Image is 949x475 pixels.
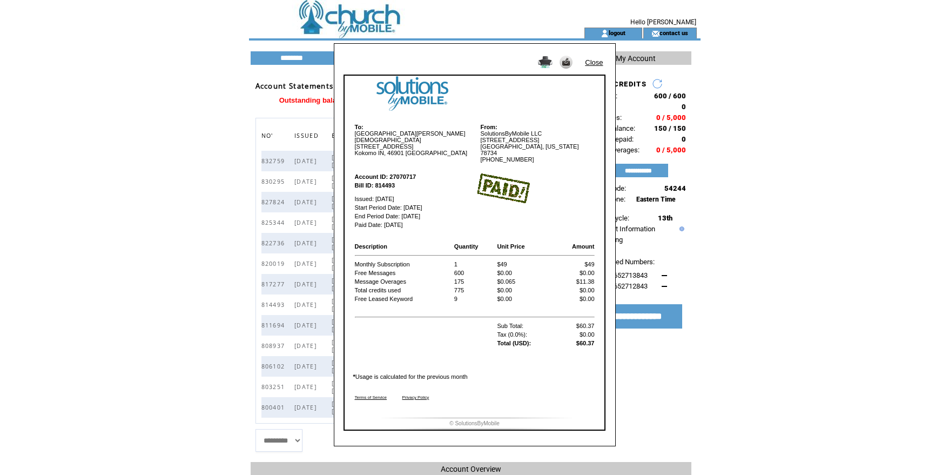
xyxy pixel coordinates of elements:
[355,173,416,180] b: Account ID: 27070717
[354,204,474,211] td: Start Period Date: [DATE]
[355,243,388,250] b: Description
[496,286,555,294] td: $0.00
[345,76,604,111] img: logo image
[496,278,555,285] td: $0.065
[354,221,474,229] td: Paid Date: [DATE]
[572,243,595,250] b: Amount
[556,286,595,294] td: $0.00
[454,269,496,277] td: 600
[556,269,595,277] td: $0.00
[454,260,496,268] td: 1
[556,260,595,268] td: $49
[355,124,364,130] b: To:
[476,173,530,203] img: paid image
[538,56,553,68] img: Print it
[354,286,453,294] td: Total credits used
[354,190,474,203] td: Issued: [DATE]
[496,331,555,338] td: Tax (0.0%):
[454,295,496,303] td: 9
[496,322,555,330] td: Sub Total:
[560,56,573,69] img: Send it to my email
[454,243,479,250] b: Quantity
[556,278,595,285] td: $11.38
[353,373,468,380] font: Usage is calculated for the previous month
[585,58,603,66] a: Close
[454,278,496,285] td: 175
[576,340,595,346] b: $60.37
[481,124,497,130] b: From:
[496,295,555,303] td: $0.00
[556,295,595,303] td: $0.00
[345,417,604,419] img: footer image
[355,182,395,189] b: Bill ID: 814493
[560,63,573,70] a: Send it to my email
[475,123,595,163] td: SolutionsByMobile LLC [STREET_ADDRESS] [GEOGRAPHIC_DATA], [US_STATE] 78734 [PHONE_NUMBER]
[354,260,453,268] td: Monthly Subscription
[454,286,496,294] td: 775
[496,269,555,277] td: $0.00
[497,340,531,346] b: Total (USD):
[496,260,555,268] td: $49
[345,428,604,430] img: footer bottom image
[354,295,453,303] td: Free Leased Keyword
[556,322,595,330] td: $60.37
[354,278,453,285] td: Message Overages
[354,212,474,220] td: End Period Date: [DATE]
[402,395,429,400] a: Privacy Policy
[354,269,453,277] td: Free Messages
[556,331,595,338] td: $0.00
[449,420,499,426] font: © SolutionsByMobile
[354,123,474,163] td: [GEOGRAPHIC_DATA][PERSON_NAME][DEMOGRAPHIC_DATA] [STREET_ADDRESS] Kokomo IN, 46901 [GEOGRAPHIC_DATA]
[497,243,524,250] b: Unit Price
[355,395,387,400] a: Terms of Service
